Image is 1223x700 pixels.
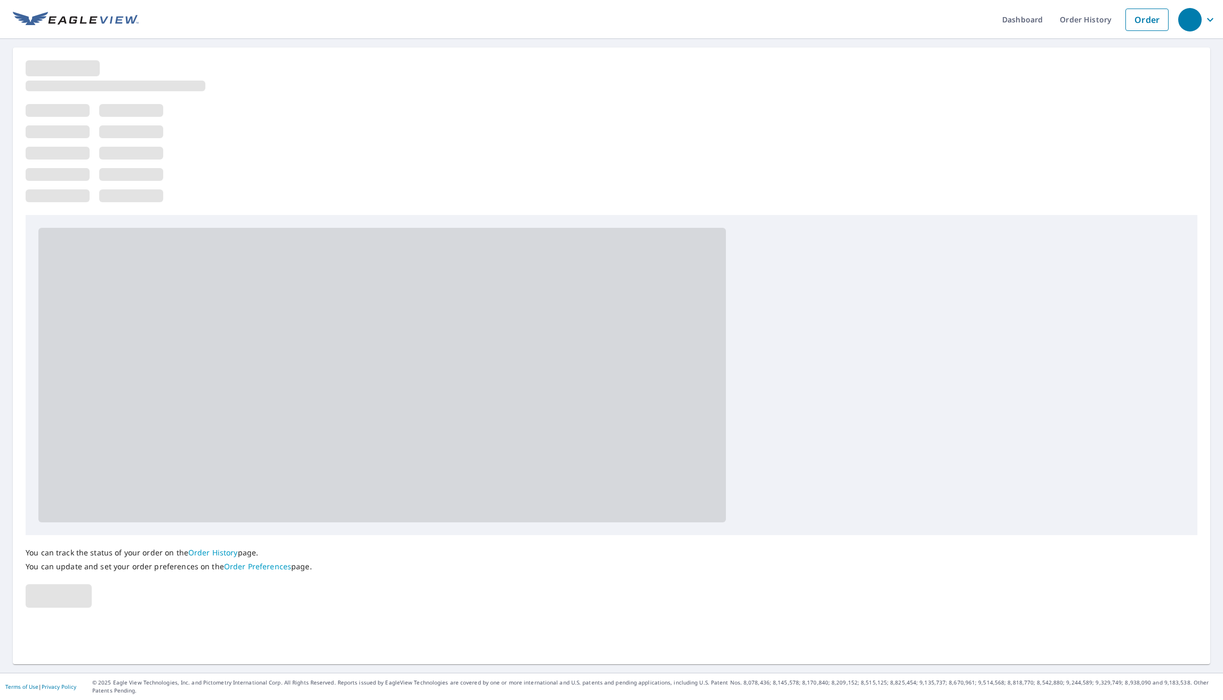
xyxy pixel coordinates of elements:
p: You can update and set your order preferences on the page. [26,562,312,571]
a: Order Preferences [224,561,291,571]
a: Terms of Use [5,683,38,690]
img: EV Logo [13,12,139,28]
a: Privacy Policy [42,683,76,690]
a: Order [1125,9,1169,31]
a: Order History [188,547,238,558]
p: © 2025 Eagle View Technologies, Inc. and Pictometry International Corp. All Rights Reserved. Repo... [92,679,1218,695]
p: | [5,683,76,690]
p: You can track the status of your order on the page. [26,548,312,558]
